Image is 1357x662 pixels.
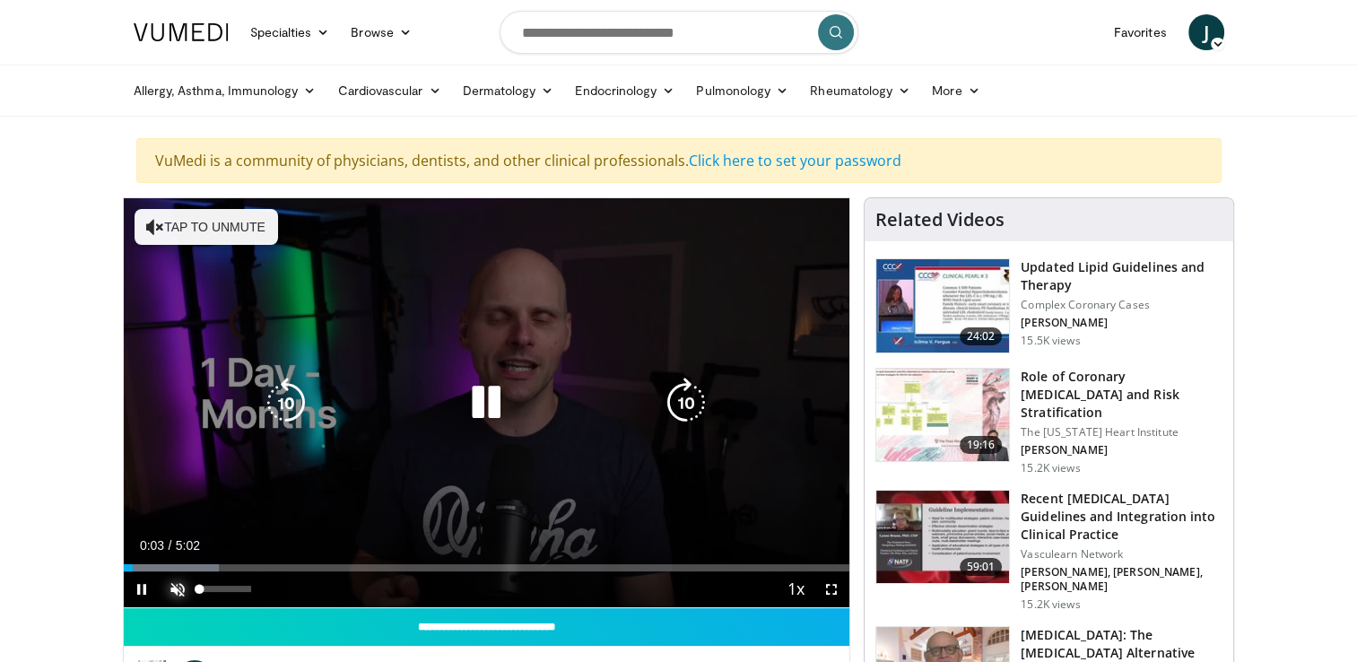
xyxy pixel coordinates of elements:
span: 59:01 [960,558,1003,576]
div: Progress Bar [124,564,850,571]
h4: Related Videos [875,209,1005,231]
div: VuMedi is a community of physicians, dentists, and other clinical professionals. [136,138,1222,183]
button: Playback Rate [778,571,813,607]
p: [PERSON_NAME] [1021,316,1222,330]
p: 15.2K views [1021,461,1080,475]
a: Rheumatology [799,73,921,109]
a: Click here to set your password [689,151,901,170]
img: 77f671eb-9394-4acc-bc78-a9f077f94e00.150x105_q85_crop-smart_upscale.jpg [876,259,1009,353]
p: [PERSON_NAME], [PERSON_NAME], [PERSON_NAME] [1021,565,1222,594]
input: Search topics, interventions [500,11,858,54]
p: Complex Coronary Cases [1021,298,1222,312]
a: Cardiovascular [326,73,451,109]
a: Pulmonology [685,73,799,109]
a: Specialties [239,14,341,50]
img: 87825f19-cf4c-4b91-bba1-ce218758c6bb.150x105_q85_crop-smart_upscale.jpg [876,491,1009,584]
h3: Recent [MEDICAL_DATA] Guidelines and Integration into Clinical Practice [1021,490,1222,544]
button: Tap to unmute [135,209,278,245]
span: 19:16 [960,436,1003,454]
a: Dermatology [452,73,565,109]
div: Volume Level [200,586,251,592]
h3: [MEDICAL_DATA]: The [MEDICAL_DATA] Alternative [1021,626,1222,662]
p: 15.2K views [1021,597,1080,612]
button: Unmute [160,571,196,607]
span: 24:02 [960,327,1003,345]
a: Browse [340,14,422,50]
a: 59:01 Recent [MEDICAL_DATA] Guidelines and Integration into Clinical Practice Vasculearn Network ... [875,490,1222,612]
video-js: Video Player [124,198,850,608]
img: VuMedi Logo [134,23,229,41]
p: The [US_STATE] Heart Institute [1021,425,1222,440]
span: / [169,538,172,553]
span: 0:03 [140,538,164,553]
a: More [921,73,990,109]
img: 1efa8c99-7b8a-4ab5-a569-1c219ae7bd2c.150x105_q85_crop-smart_upscale.jpg [876,369,1009,462]
a: Allergy, Asthma, Immunology [123,73,327,109]
a: J [1188,14,1224,50]
h3: Updated Lipid Guidelines and Therapy [1021,258,1222,294]
button: Pause [124,571,160,607]
a: 24:02 Updated Lipid Guidelines and Therapy Complex Coronary Cases [PERSON_NAME] 15.5K views [875,258,1222,353]
a: Favorites [1103,14,1178,50]
a: Endocrinology [564,73,685,109]
button: Fullscreen [813,571,849,607]
p: [PERSON_NAME] [1021,443,1222,457]
a: 19:16 Role of Coronary [MEDICAL_DATA] and Risk Stratification The [US_STATE] Heart Institute [PER... [875,368,1222,475]
p: 15.5K views [1021,334,1080,348]
span: 5:02 [176,538,200,553]
p: Vasculearn Network [1021,547,1222,562]
h3: Role of Coronary [MEDICAL_DATA] and Risk Stratification [1021,368,1222,422]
